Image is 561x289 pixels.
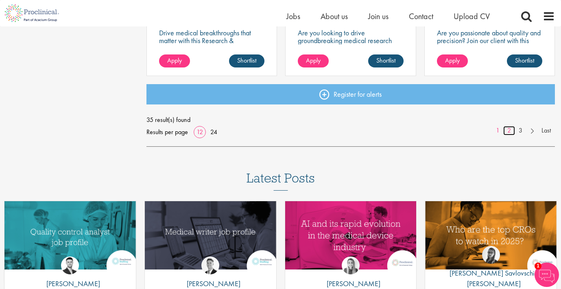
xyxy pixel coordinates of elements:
[194,128,206,136] a: 12
[145,201,276,269] img: Medical writer job profile
[229,54,264,67] a: Shortlist
[146,114,555,126] span: 35 result(s) found
[425,201,557,269] img: Top 10 CROs 2025 | Proclinical
[285,201,417,273] a: Link to a post
[368,54,404,67] a: Shortlist
[437,29,542,60] p: Are you passionate about quality and precision? Join our client with this engineering role and he...
[298,54,329,67] a: Apply
[146,126,188,138] span: Results per page
[40,278,100,289] p: [PERSON_NAME]
[181,278,240,289] p: [PERSON_NAME]
[445,56,460,65] span: Apply
[146,84,555,104] a: Register for alerts
[207,128,220,136] a: 24
[492,126,504,135] a: 1
[535,263,541,269] span: 1
[535,263,559,287] img: Chatbot
[4,201,136,269] img: quality control analyst job profile
[321,278,380,289] p: [PERSON_NAME]
[425,201,557,273] a: Link to a post
[298,29,403,67] p: Are you looking to drive groundbreaking medical research and make a real impact-join our client a...
[537,126,555,135] a: Last
[159,29,264,52] p: Drive medical breakthroughs that matter with this Research & Development position!
[159,54,190,67] a: Apply
[321,11,348,22] a: About us
[4,201,136,273] a: Link to a post
[61,256,79,274] img: Joshua Godden
[507,54,542,67] a: Shortlist
[503,126,515,135] a: 2
[454,11,490,22] a: Upload CV
[285,201,417,269] img: AI and Its Impact on the Medical Device Industry | Proclinical
[482,246,500,264] img: Theodora Savlovschi - Wicks
[286,11,300,22] a: Jobs
[409,11,433,22] a: Contact
[201,256,219,274] img: George Watson
[368,11,389,22] a: Join us
[167,56,182,65] span: Apply
[437,54,468,67] a: Apply
[306,56,321,65] span: Apply
[247,171,315,191] h3: Latest Posts
[145,201,276,273] a: Link to a post
[515,126,526,135] a: 3
[342,256,360,274] img: Hannah Burke
[425,268,557,289] p: [PERSON_NAME] Savlovschi - [PERSON_NAME]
